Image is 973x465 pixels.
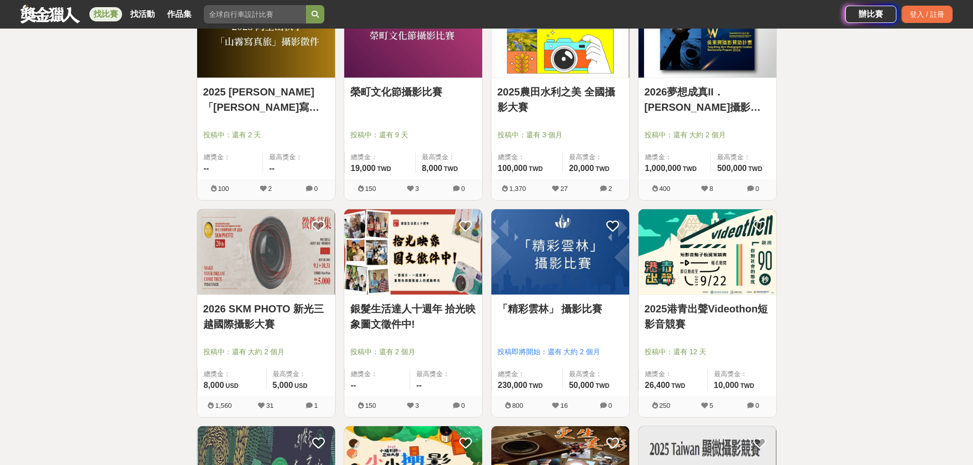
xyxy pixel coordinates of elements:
a: 作品集 [163,7,196,21]
span: 總獎金： [204,152,257,162]
span: 5,000 [273,381,293,389]
span: 總獎金： [498,152,556,162]
div: 登入 / 註冊 [901,6,953,23]
span: TWD [596,165,609,173]
span: 3 [415,185,419,192]
span: 總獎金： [645,152,705,162]
span: 8,000 [204,381,224,389]
span: 最高獎金： [422,152,476,162]
img: Cover Image [344,209,482,295]
span: 500,000 [717,164,747,173]
input: 全球自行車設計比賽 [204,5,306,23]
span: 800 [512,402,524,409]
span: 投稿中：還有 大約 2 個月 [203,347,329,357]
span: TWD [671,382,685,389]
a: 辦比賽 [845,6,896,23]
span: 投稿中：還有 12 天 [645,347,770,357]
span: 0 [755,402,759,409]
span: 230,000 [498,381,528,389]
span: 50,000 [569,381,594,389]
span: 投稿中：還有 3 個月 [497,130,623,140]
img: Cover Image [491,209,629,295]
span: 投稿即將開始：還有 大約 2 個月 [497,347,623,357]
span: 3 [415,402,419,409]
span: TWD [740,382,754,389]
span: 1,000,000 [645,164,681,173]
span: -- [269,164,275,173]
span: 26,400 [645,381,670,389]
span: 20,000 [569,164,594,173]
span: 16 [560,402,567,409]
span: 10,000 [714,381,739,389]
a: 榮町文化節攝影比賽 [350,84,476,100]
span: TWD [596,382,609,389]
span: 投稿中：還有 2 個月 [350,347,476,357]
a: 2025 [PERSON_NAME]「[PERSON_NAME]寫真旅」攝影徵件 [203,84,329,115]
a: 2025農田水利之美 全國攝影大賽 [497,84,623,115]
span: 總獎金： [351,369,404,379]
span: 總獎金： [204,369,260,379]
span: 150 [365,185,376,192]
span: USD [295,382,307,389]
img: Cover Image [638,209,776,295]
span: 100,000 [498,164,528,173]
span: 最高獎金： [569,369,623,379]
span: TWD [444,165,458,173]
span: 400 [659,185,671,192]
span: TWD [529,165,542,173]
span: 總獎金： [645,369,701,379]
a: 找比賽 [89,7,122,21]
span: 總獎金： [498,369,556,379]
span: 8 [709,185,713,192]
span: 250 [659,402,671,409]
span: 最高獎金： [416,369,476,379]
span: 投稿中：還有 2 天 [203,130,329,140]
span: 2 [268,185,272,192]
span: -- [416,381,422,389]
span: 0 [314,185,318,192]
a: 2026 SKM PHOTO 新光三越國際攝影大賽 [203,301,329,332]
span: -- [204,164,209,173]
span: 最高獎金： [269,152,329,162]
a: 2025港青出聲Videothon短影音競賽 [645,301,770,332]
span: 19,000 [351,164,376,173]
span: 投稿中：還有 9 天 [350,130,476,140]
span: TWD [529,382,542,389]
span: 0 [755,185,759,192]
span: 0 [461,185,465,192]
span: 27 [560,185,567,192]
span: 最高獎金： [717,152,770,162]
span: -- [351,381,357,389]
span: 1,560 [215,402,232,409]
span: TWD [683,165,697,173]
span: 2 [608,185,612,192]
img: Cover Image [197,209,335,295]
span: 100 [218,185,229,192]
span: 投稿中：還有 大約 2 個月 [645,130,770,140]
a: 找活動 [126,7,159,21]
span: TWD [748,165,762,173]
span: 1,370 [509,185,526,192]
span: USD [226,382,239,389]
span: 150 [365,402,376,409]
span: 5 [709,402,713,409]
a: 「精彩雲林」 攝影比賽 [497,301,623,316]
span: 0 [461,402,465,409]
span: TWD [377,165,391,173]
span: 0 [608,402,612,409]
span: 31 [266,402,273,409]
a: 2026夢想成真II．[PERSON_NAME]攝影贊助計畫 [645,84,770,115]
span: 8,000 [422,164,442,173]
a: 銀髮生活達人十週年 拾光映象圖文徵件中! [350,301,476,332]
span: 1 [314,402,318,409]
span: 最高獎金： [714,369,770,379]
span: 最高獎金： [569,152,623,162]
span: 最高獎金： [273,369,329,379]
span: 總獎金： [351,152,409,162]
